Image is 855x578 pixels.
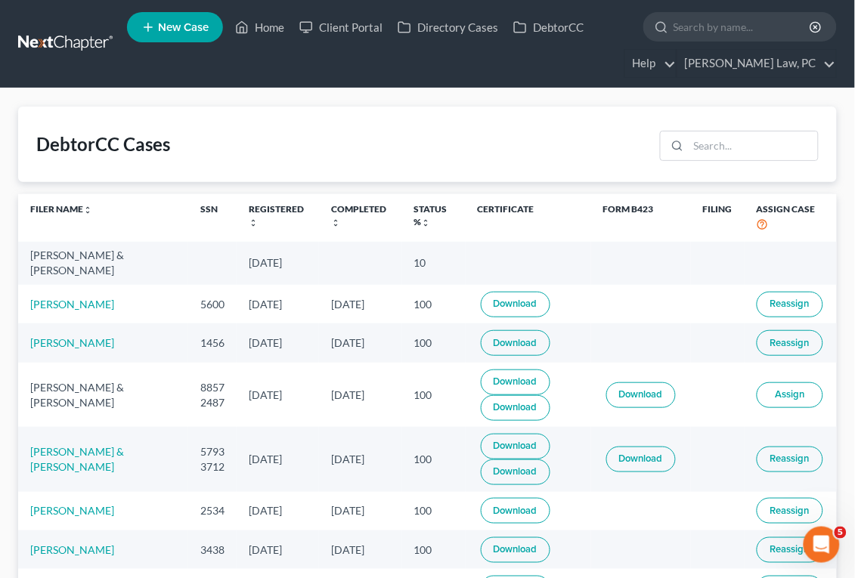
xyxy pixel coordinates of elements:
span: 5 [835,527,847,539]
span: New Case [158,22,209,33]
td: [DATE] [237,323,319,362]
a: Download [481,537,550,563]
a: [PERSON_NAME] & [PERSON_NAME] [30,445,124,473]
td: 100 [402,427,466,491]
a: Registeredunfold_more [249,203,304,227]
i: unfold_more [331,218,340,227]
a: Directory Cases [390,14,506,41]
div: 5793 [200,444,225,459]
td: 10 [402,242,466,285]
div: [PERSON_NAME] & [PERSON_NAME] [30,248,176,278]
i: unfold_more [422,218,431,227]
a: Download [606,447,676,472]
button: Reassign [757,292,823,317]
a: Download [481,395,550,421]
span: Assign [775,388,804,400]
span: Reassign [770,505,810,517]
td: [DATE] [237,427,319,491]
span: Reassign [770,337,810,349]
a: [PERSON_NAME] [30,298,114,311]
a: Client Portal [292,14,390,41]
th: Filing [691,194,745,242]
input: Search by name... [674,13,812,41]
a: Help [625,50,676,77]
input: Search... [689,131,818,160]
a: [PERSON_NAME] [30,504,114,517]
a: [PERSON_NAME] Law, PC [677,50,836,77]
th: Certificate [466,194,591,242]
td: 100 [402,492,466,530]
a: Status %unfold_more [414,203,448,227]
td: 100 [402,285,466,323]
td: [DATE] [237,242,319,285]
button: Reassign [757,537,823,563]
i: unfold_more [249,218,258,227]
div: 1456 [200,335,225,351]
td: [DATE] [319,323,401,362]
button: Assign [757,382,823,408]
td: 100 [402,530,466,569]
div: DebtorCC Cases [36,132,170,156]
a: [PERSON_NAME] [30,336,114,349]
td: [DATE] [319,427,401,491]
a: Download [481,459,550,485]
td: [DATE] [237,285,319,323]
span: Reassign [770,298,810,310]
td: [DATE] [237,492,319,530]
iframe: Intercom live chat [804,527,840,563]
a: Download [481,498,550,524]
a: Download [481,292,550,317]
th: SSN [188,194,237,242]
a: Home [228,14,292,41]
span: Reassign [770,543,810,555]
th: Assign Case [745,194,837,242]
button: Reassign [757,498,823,524]
td: [DATE] [237,363,319,427]
div: 5600 [200,297,225,312]
td: [DATE] [319,285,401,323]
td: [DATE] [319,492,401,530]
td: [DATE] [319,363,401,427]
td: [DATE] [319,530,401,569]
i: unfold_more [83,206,92,215]
a: DebtorCC [506,14,591,41]
div: 2534 [200,503,225,518]
div: 2487 [200,395,225,410]
td: 100 [402,363,466,427]
div: 3712 [200,459,225,474]
td: [DATE] [237,530,319,569]
a: Download [481,434,550,459]
div: 8857 [200,380,225,395]
div: [PERSON_NAME] & [PERSON_NAME] [30,380,176,410]
th: Form B423 [591,194,691,242]
a: Completedunfold_more [331,203,386,227]
button: Reassign [757,447,823,472]
a: [PERSON_NAME] [30,543,114,556]
a: Download [606,382,676,408]
div: 3438 [200,542,225,558]
span: Reassign [770,453,810,465]
a: Filer Nameunfold_more [30,203,92,215]
td: 100 [402,323,466,362]
a: Download [481,330,550,356]
button: Reassign [757,330,823,356]
a: Download [481,369,550,395]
